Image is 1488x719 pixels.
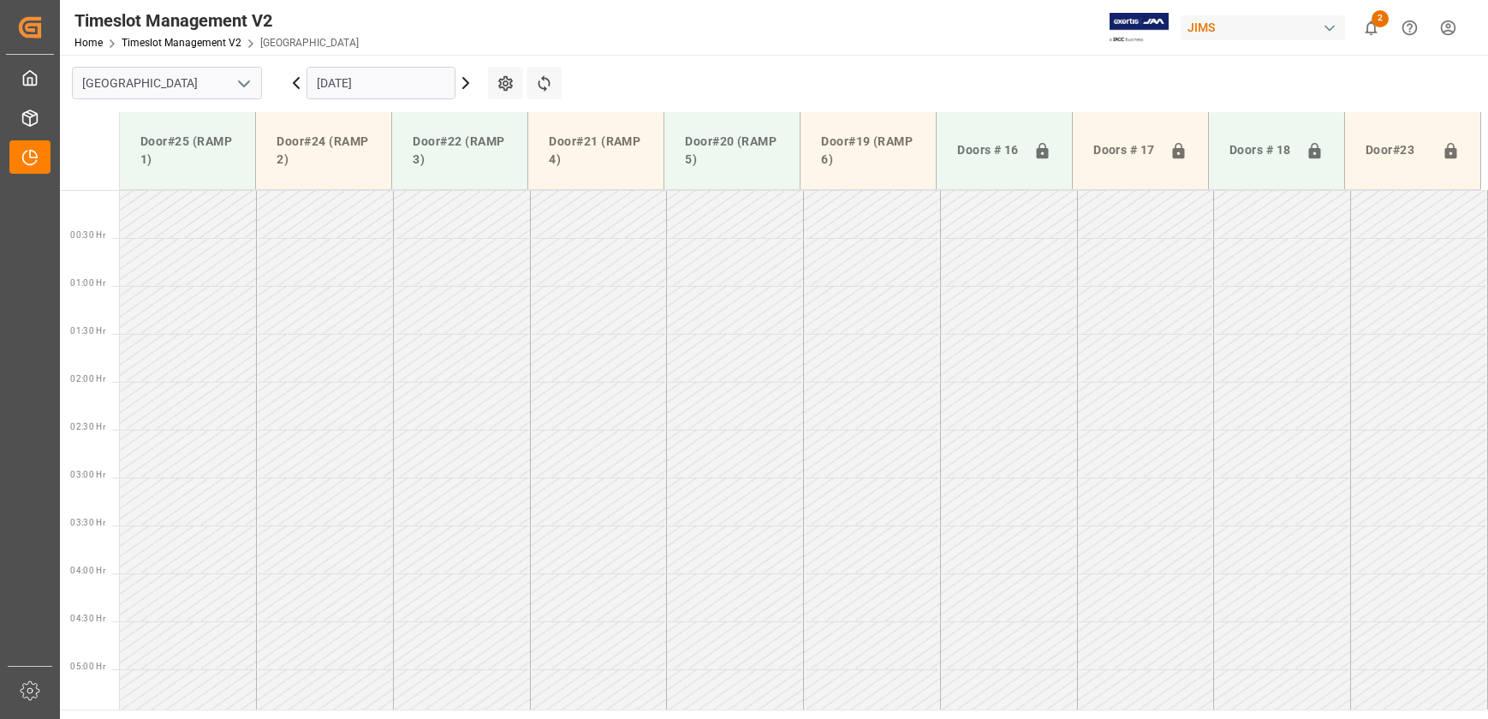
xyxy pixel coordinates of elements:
div: Doors # 16 [950,134,1027,167]
div: Door#22 (RAMP 3) [406,126,514,175]
span: 04:00 Hr [70,566,105,575]
span: 03:30 Hr [70,518,105,527]
input: DD.MM.YYYY [307,67,455,99]
div: Door#23 [1359,134,1435,167]
div: Doors # 17 [1086,134,1163,167]
span: 02:30 Hr [70,422,105,431]
span: 01:30 Hr [70,326,105,336]
button: Help Center [1390,9,1429,47]
div: Door#19 (RAMP 6) [814,126,922,175]
input: Type to search/select [72,67,262,99]
div: Timeslot Management V2 [74,8,359,33]
span: 04:30 Hr [70,614,105,623]
div: Doors # 18 [1223,134,1299,167]
div: Door#24 (RAMP 2) [270,126,378,175]
span: 2 [1372,10,1389,27]
button: open menu [230,70,256,97]
div: Door#21 (RAMP 4) [542,126,650,175]
div: Door#20 (RAMP 5) [678,126,786,175]
img: Exertis%20JAM%20-%20Email%20Logo.jpg_1722504956.jpg [1110,13,1169,43]
span: 03:00 Hr [70,470,105,479]
span: 01:00 Hr [70,278,105,288]
span: 02:00 Hr [70,374,105,383]
a: Home [74,37,103,49]
span: 00:30 Hr [70,230,105,240]
div: Door#25 (RAMP 1) [134,126,241,175]
button: show 2 new notifications [1352,9,1390,47]
span: 05:00 Hr [70,662,105,671]
div: JIMS [1181,15,1345,40]
a: Timeslot Management V2 [122,37,241,49]
button: JIMS [1181,11,1352,44]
